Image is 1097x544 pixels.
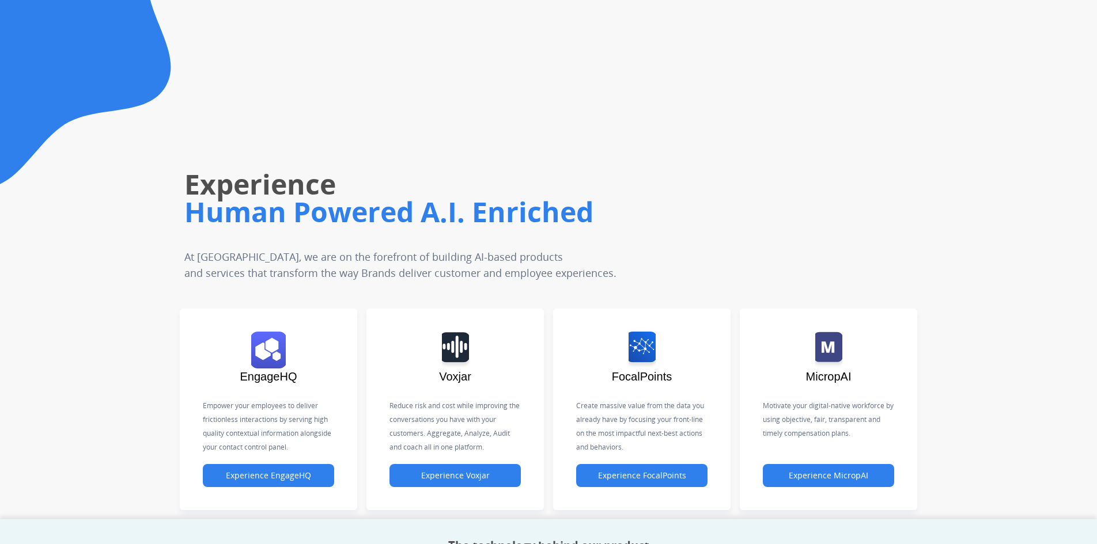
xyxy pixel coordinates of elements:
[203,471,334,481] a: Experience EngageHQ
[184,193,774,230] h1: Human Powered A.I. Enriched
[203,399,334,454] p: Empower your employees to deliver frictionless interactions by serving high quality contextual in...
[576,464,708,487] button: Experience FocalPoints
[389,464,521,487] button: Experience Voxjar
[251,332,286,368] img: logo
[629,332,656,368] img: logo
[184,166,774,203] h1: Experience
[240,370,297,383] span: EngageHQ
[576,399,708,454] p: Create massive value from the data you already have by focusing your front-line on the most impac...
[576,471,708,481] a: Experience FocalPoints
[763,471,894,481] a: Experience MicropAI
[389,399,521,454] p: Reduce risk and cost while improving the conversations you have with your customers. Aggregate, A...
[439,370,471,383] span: Voxjar
[815,332,842,368] img: logo
[763,464,894,487] button: Experience MicropAI
[763,399,894,440] p: Motivate your digital-native workforce by using objective, fair, transparent and timely compensat...
[203,464,334,487] button: Experience EngageHQ
[184,249,701,281] p: At [GEOGRAPHIC_DATA], we are on the forefront of building AI-based products and services that tra...
[389,471,521,481] a: Experience Voxjar
[612,370,672,383] span: FocalPoints
[806,370,852,383] span: MicropAI
[442,332,469,368] img: logo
